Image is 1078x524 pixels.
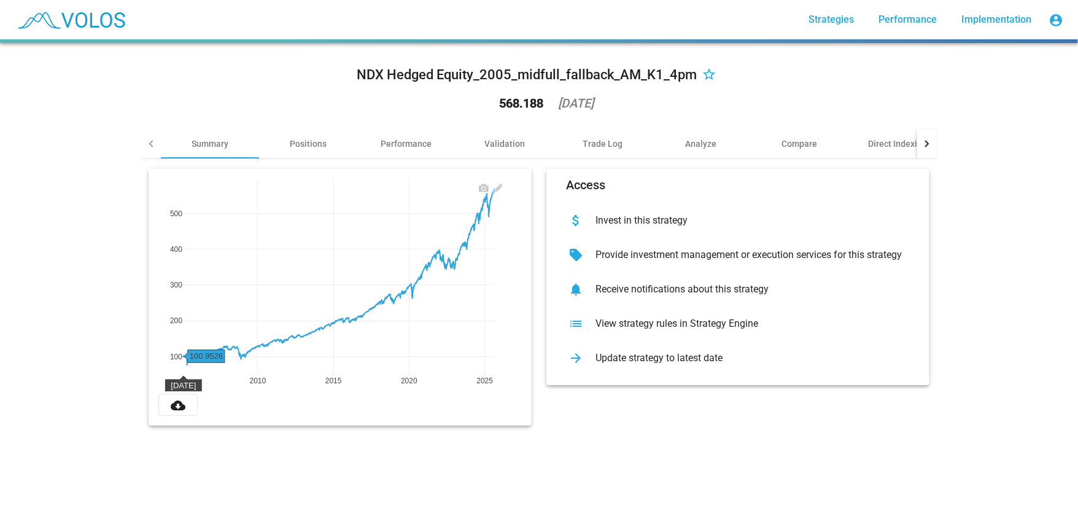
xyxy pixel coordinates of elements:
div: Trade Log [583,138,623,150]
mat-icon: attach_money [566,211,586,230]
div: Receive notifications about this strategy [586,283,910,295]
div: Provide investment management or execution services for this strategy [586,249,910,261]
div: [DATE] [558,97,594,109]
img: blue_transparent.png [10,4,131,35]
span: Strategies [808,14,854,25]
mat-icon: star_border [702,68,716,83]
div: Performance [381,138,432,150]
div: View strategy rules in Strategy Engine [586,318,910,330]
mat-icon: account_circle [1049,13,1063,28]
mat-icon: cloud_download [171,398,185,413]
button: View strategy rules in Strategy Engine [556,307,920,341]
mat-icon: arrow_forward [566,348,586,368]
summary: 2010201520202025100200300400500[DATE]100.9526AccessInvest in this strategyProvide investment mana... [141,159,937,436]
div: Compare [781,138,817,150]
button: Invest in this strategy [556,203,920,238]
div: Validation [484,138,525,150]
div: Update strategy to latest date [586,352,910,364]
a: Performance [869,9,947,31]
div: Analyze [686,138,717,150]
div: Direct Indexing [868,138,927,150]
div: NDX Hedged Equity_2005_midfull_fallback_AM_K1_4pm [357,65,697,85]
mat-card-title: Access [566,179,605,191]
mat-icon: sell [566,245,586,265]
button: Provide investment management or execution services for this strategy [556,238,920,272]
div: Positions [290,138,327,150]
span: Implementation [961,14,1031,25]
button: Update strategy to latest date [556,341,920,375]
mat-icon: notifications [566,280,586,299]
span: Performance [878,14,937,25]
div: Invest in this strategy [586,214,910,227]
div: Summary [192,138,228,150]
a: Strategies [799,9,864,31]
mat-icon: list [566,314,586,334]
button: Receive notifications about this strategy [556,272,920,307]
a: Implementation [952,9,1041,31]
div: 568.188 [499,97,543,109]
